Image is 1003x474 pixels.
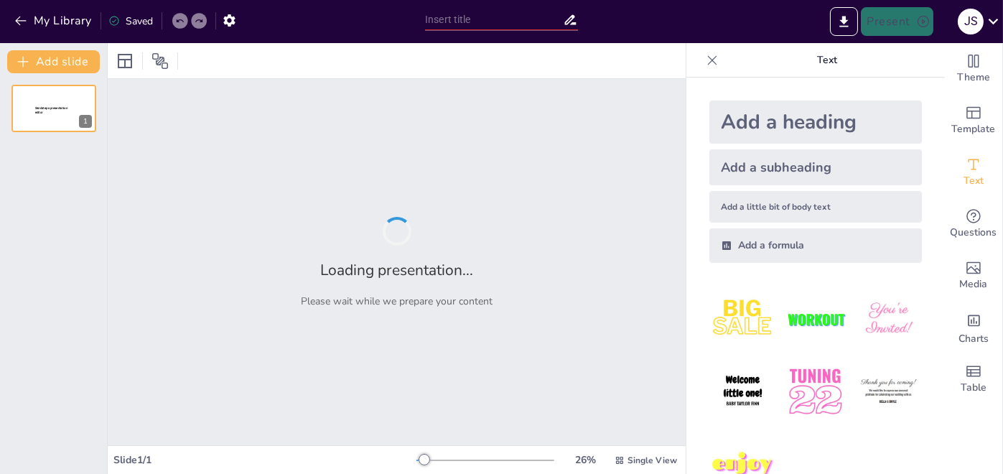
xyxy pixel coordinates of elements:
div: Add a subheading [709,149,922,185]
img: 2.jpeg [782,286,849,353]
div: Add ready made slides [945,95,1002,147]
div: Add a formula [709,228,922,263]
h2: Loading presentation... [320,260,473,280]
button: J S [958,7,984,36]
div: 26 % [569,453,603,467]
div: Add images, graphics, shapes or video [945,250,1002,302]
div: Saved [108,14,153,28]
p: Please wait while we prepare your content [301,294,493,308]
div: J S [958,9,984,34]
button: My Library [11,9,98,32]
p: Text [724,43,930,78]
span: Position [151,52,169,70]
button: Add slide [7,50,100,73]
span: Single View [628,455,677,466]
button: Export to PowerPoint [830,7,858,36]
img: 5.jpeg [782,358,849,425]
div: Add a little bit of body text [709,191,922,223]
img: 1.jpeg [709,286,776,353]
span: Charts [958,331,989,347]
input: Insert title [425,9,563,30]
span: Template [952,121,996,137]
span: Questions [951,225,997,241]
div: 1 [11,85,96,132]
div: 1 [79,115,92,128]
img: 4.jpeg [709,358,776,425]
span: Media [960,276,988,292]
span: Sendsteps presentation editor [35,106,67,114]
div: Slide 1 / 1 [113,453,416,467]
div: Change the overall theme [945,43,1002,95]
div: Add a table [945,353,1002,405]
img: 3.jpeg [855,286,922,353]
div: Layout [113,50,136,73]
div: Add text boxes [945,147,1002,198]
div: Get real-time input from your audience [945,198,1002,250]
span: Table [961,380,986,396]
div: Add charts and graphs [945,302,1002,353]
span: Text [964,173,984,189]
div: Add a heading [709,101,922,144]
span: Theme [957,70,990,85]
button: Present [861,7,933,36]
img: 6.jpeg [855,358,922,425]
